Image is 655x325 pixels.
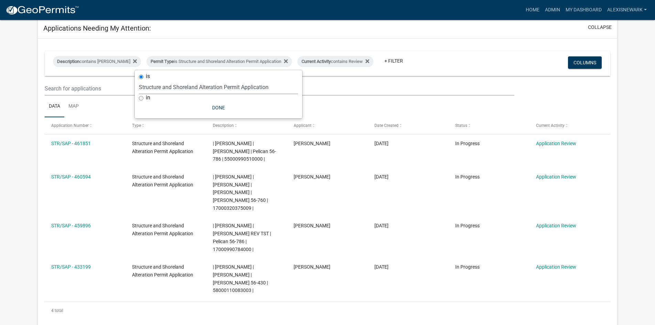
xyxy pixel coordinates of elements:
span: Permit Type [151,59,174,64]
a: Map [64,96,83,118]
span: In Progress [455,223,480,228]
span: Matt Monke [294,141,330,146]
input: Search for applications [45,82,514,96]
a: Data [45,96,64,118]
span: In Progress [455,264,480,270]
label: in [146,95,150,100]
span: Structure and Shoreland Alteration Permit Application [132,174,193,187]
span: Applicant [294,123,312,128]
span: Application Number [51,123,89,128]
span: Type [132,123,141,128]
a: STR/SAP - 460594 [51,174,91,180]
a: Application Review [536,174,576,180]
span: 08/06/2025 [374,223,389,228]
div: contains [PERSON_NAME] [53,56,141,67]
span: Description [213,123,234,128]
div: is Structure and Shoreland Alteration Permit Application [146,56,292,67]
button: Done [139,101,298,114]
a: + Filter [379,55,408,67]
datatable-header-cell: Status [448,117,529,134]
a: Admin [542,3,563,17]
h5: Applications Needing My Attention: [43,24,151,32]
span: Status [455,123,467,128]
span: Structure and Shoreland Alteration Permit Application [132,141,193,154]
span: Description [57,59,79,64]
button: Columns [568,56,602,69]
span: | Alexis Newark | KARA L DAHL | Pelican 56-786 | 55000990510000 | [213,141,276,162]
button: collapse [588,24,612,31]
span: In Progress [455,141,480,146]
span: Tobiah S Johnson [294,264,330,270]
div: 4 total [45,302,610,319]
a: Application Review [536,264,576,270]
span: 08/07/2025 [374,174,389,180]
a: Application Review [536,223,576,228]
datatable-header-cell: Applicant [287,117,368,134]
span: Current Activity [302,59,331,64]
datatable-header-cell: Application Number [45,117,125,134]
a: STR/SAP - 459896 [51,223,91,228]
a: alexisnewark [604,3,649,17]
label: is [146,74,150,79]
span: 08/11/2025 [374,141,389,146]
datatable-header-cell: Description [206,117,287,134]
span: 06/09/2025 [374,264,389,270]
span: Current Activity [536,123,565,128]
a: Application Review [536,141,576,146]
a: STR/SAP - 461851 [51,141,91,146]
span: | Alexis Newark | TOBIAH S JOHNSON | Fiske 56-430 | 58000110083003 | [213,264,268,293]
div: contains Review [297,56,373,67]
datatable-header-cell: Type [125,117,206,134]
span: In Progress [455,174,480,180]
a: STR/SAP - 433199 [51,264,91,270]
span: Structure and Shoreland Alteration Permit Application [132,264,193,278]
span: | Alexis Newark | JAMES C STROH | NICHOLE M STROH | Lizzie 56-760 | 17000320375009 | [213,174,268,211]
datatable-header-cell: Current Activity [529,117,610,134]
datatable-header-cell: Date Created [368,117,449,134]
span: Structure and Shoreland Alteration Permit Application [132,223,193,236]
a: My Dashboard [563,3,604,17]
span: | Alexis Newark | ERINN O HAKSTOL REV TST | Pelican 56-786 | 17000990784000 | [213,223,271,252]
span: Tyler Spriggs [294,174,330,180]
span: Date Created [374,123,399,128]
span: Scott McCall [294,223,330,228]
a: Home [523,3,542,17]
